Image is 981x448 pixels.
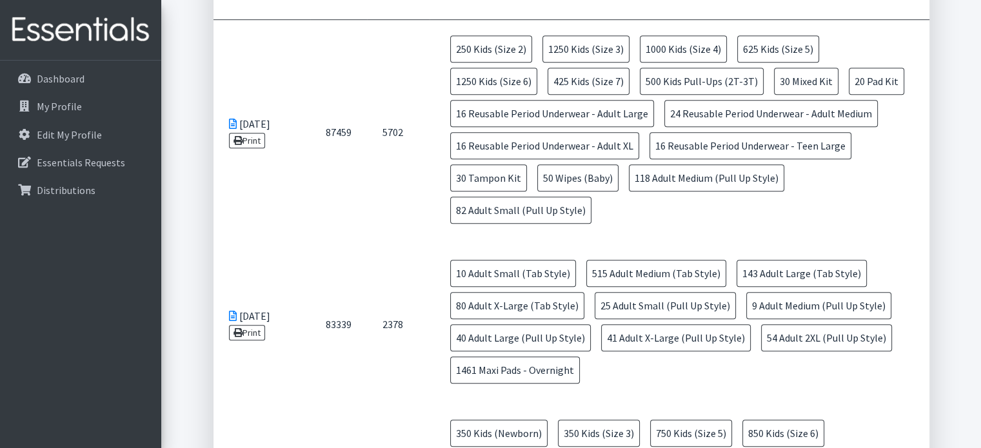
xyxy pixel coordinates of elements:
span: 54 Adult 2XL (Pull Up Style) [761,324,892,351]
p: Essentials Requests [37,156,125,169]
img: HumanEssentials [5,8,156,52]
span: 1461 Maxi Pads - Overnight [450,356,580,384]
span: 1000 Kids (Size 4) [640,35,727,63]
td: 87459 [310,20,367,245]
span: 143 Adult Large (Tab Style) [737,260,867,287]
p: Edit My Profile [37,128,102,141]
span: 350 Kids (Newborn) [450,420,548,447]
p: My Profile [37,100,82,113]
a: Print [229,133,266,148]
td: [DATE] [213,244,310,404]
span: 500 Kids Pull-Ups (2T-3T) [640,68,764,95]
span: 750 Kids (Size 5) [650,420,732,447]
span: 40 Adult Large (Pull Up Style) [450,324,591,351]
a: Dashboard [5,66,156,92]
span: 425 Kids (Size 7) [548,68,629,95]
span: 16 Reusable Period Underwear - Teen Large [649,132,851,159]
span: 16 Reusable Period Underwear - Adult Large [450,100,654,127]
td: 83339 [310,244,367,404]
td: 2378 [367,244,430,404]
span: 118 Adult Medium (Pull Up Style) [629,164,784,191]
span: 250 Kids (Size 2) [450,35,532,63]
a: My Profile [5,93,156,119]
span: 24 Reusable Period Underwear - Adult Medium [664,100,878,127]
span: 30 Mixed Kit [774,68,838,95]
span: 80 Adult X-Large (Tab Style) [450,292,584,319]
td: [DATE] [213,20,310,245]
span: 1250 Kids (Size 6) [450,68,537,95]
span: 20 Pad Kit [849,68,904,95]
a: Essentials Requests [5,150,156,175]
span: 10 Adult Small (Tab Style) [450,260,576,287]
span: 850 Kids (Size 6) [742,420,824,447]
p: Dashboard [37,72,84,85]
span: 350 Kids (Size 3) [558,420,640,447]
span: 50 Wipes (Baby) [537,164,619,191]
a: Print [229,325,266,340]
span: 82 Adult Small (Pull Up Style) [450,197,591,224]
span: 515 Adult Medium (Tab Style) [586,260,726,287]
p: Distributions [37,184,95,197]
span: 41 Adult X-Large (Pull Up Style) [601,324,751,351]
span: 1250 Kids (Size 3) [542,35,629,63]
a: Edit My Profile [5,122,156,148]
span: 25 Adult Small (Pull Up Style) [595,292,736,319]
a: Distributions [5,177,156,203]
span: 9 Adult Medium (Pull Up Style) [746,292,891,319]
span: 625 Kids (Size 5) [737,35,819,63]
td: 5702 [367,20,430,245]
span: 16 Reusable Period Underwear - Adult XL [450,132,639,159]
span: 30 Tampon Kit [450,164,527,191]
